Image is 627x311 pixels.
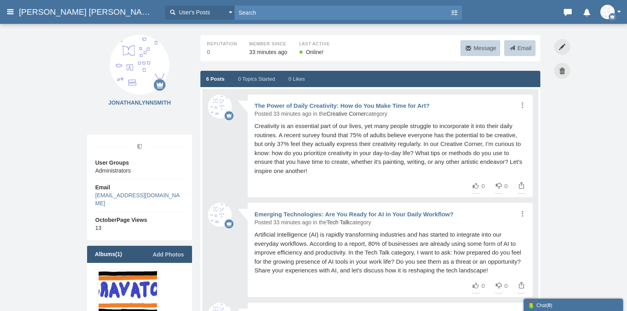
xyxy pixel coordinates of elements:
input: Search [235,6,450,19]
a: 6 Posts [206,76,225,83]
span: ( ) [546,303,552,308]
img: JonathanLynnSmith.png [208,203,232,227]
span: Posted [254,111,272,117]
a: 0 Likes [289,76,305,83]
span: Likes [293,76,305,82]
strong: 0 [548,303,551,308]
div: Chat [528,301,619,309]
span: Posts [210,76,224,82]
span: Email [517,45,531,51]
img: JonathanLynnSmith.png [600,5,615,19]
span: 1760270221 [249,49,287,55]
a: [PERSON_NAME] [PERSON_NAME] Community [19,5,161,19]
time: Oct 12, 2025 6:57 AM [249,49,287,55]
span: JONATHANLYNNSMITH [87,99,192,107]
a: Albums(1) [95,250,122,258]
span: [PERSON_NAME] [PERSON_NAME] Community [19,7,161,17]
button: User's Posts [165,6,235,19]
span: Topics Started [242,76,275,82]
span: 0 [481,282,485,289]
span: Administrators [95,167,131,174]
time: Oct 12, 2025 6:57 AM [273,111,311,117]
a: 0 [207,49,210,55]
a: 0 Topics Started [238,76,275,83]
span: Member Since [249,41,287,48]
span: Email [95,184,110,190]
span: User Groups [95,159,184,167]
a: Add Photos [153,251,184,259]
a: Tech Talk [326,219,349,225]
span: 0 [289,76,291,82]
a: Creative Corner [326,111,366,117]
a: [EMAIL_ADDRESS][DOMAIN_NAME] [95,192,180,206]
span: 0 [238,76,241,82]
time: Oct 12, 2025 6:57 AM [273,219,311,225]
span: 6 [206,76,209,82]
span: in the category [313,111,387,117]
span: Last Active [299,41,330,48]
span: October [95,216,184,224]
span: Artificial Intelligence (AI) is rapidly transforming industries and has started to integrate into... [254,231,521,274]
img: JonathanLynnSmith.png [208,95,232,119]
span: Reputation [207,41,237,48]
span: Albums [95,250,115,258]
span: 0 [504,183,507,189]
span: 0 [504,282,507,289]
span: Online! [306,49,323,55]
span: in the category [313,219,371,225]
span: 0 [481,183,485,189]
a: Emerging Technologies: Are You Ready for AI in Your Daily Workflow? [254,211,454,218]
span: User's Posts [177,8,210,17]
span: Posted [254,219,272,225]
span: Creativity is an essential part of our lives, yet many people struggle to incorporate it into the... [254,122,522,174]
a: The Power of Daily Creativity: How do You Make Time for Art? [254,102,429,109]
span: Message [474,45,496,51]
span: Page Views [116,217,147,223]
span: 13 [95,225,102,231]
